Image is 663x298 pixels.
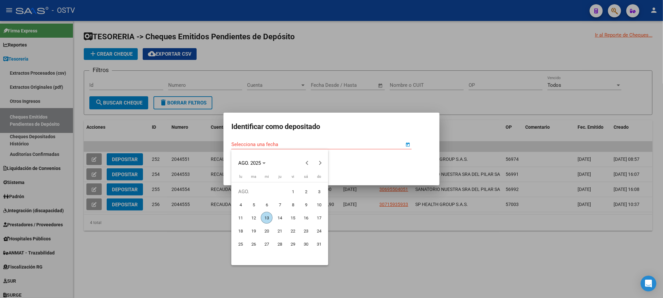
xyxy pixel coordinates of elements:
[304,175,308,179] span: sá
[286,211,299,224] button: 15 de agosto de 2025
[248,225,260,237] span: 19
[235,225,246,237] span: 18
[234,237,247,251] button: 25 de agosto de 2025
[273,224,286,237] button: 21 de agosto de 2025
[261,225,273,237] span: 20
[300,212,312,224] span: 16
[247,198,260,211] button: 5 de agosto de 2025
[234,224,247,237] button: 18 de agosto de 2025
[313,225,325,237] span: 24
[300,225,312,237] span: 23
[247,211,260,224] button: 12 de agosto de 2025
[313,224,326,237] button: 24 de agosto de 2025
[287,238,299,250] span: 29
[641,276,656,291] div: Open Intercom Messenger
[274,199,286,211] span: 7
[261,199,273,211] span: 6
[313,238,325,250] span: 31
[286,185,299,198] button: 1 de agosto de 2025
[235,199,246,211] span: 4
[248,212,260,224] span: 12
[317,175,321,179] span: do
[313,211,326,224] button: 17 de agosto de 2025
[300,199,312,211] span: 9
[313,199,325,211] span: 10
[239,175,242,179] span: lu
[251,175,256,179] span: ma
[286,224,299,237] button: 22 de agosto de 2025
[300,157,314,170] button: Previous month
[261,238,273,250] span: 27
[260,224,273,237] button: 20 de agosto de 2025
[247,237,260,251] button: 26 de agosto de 2025
[287,186,299,197] span: 1
[260,198,273,211] button: 6 de agosto de 2025
[287,212,299,224] span: 15
[313,212,325,224] span: 17
[299,198,313,211] button: 9 de agosto de 2025
[299,185,313,198] button: 2 de agosto de 2025
[274,225,286,237] span: 21
[260,237,273,251] button: 27 de agosto de 2025
[299,237,313,251] button: 30 de agosto de 2025
[313,185,326,198] button: 3 de agosto de 2025
[299,211,313,224] button: 16 de agosto de 2025
[273,211,286,224] button: 14 de agosto de 2025
[238,160,261,166] span: AGO. 2025
[286,198,299,211] button: 8 de agosto de 2025
[300,186,312,197] span: 2
[278,175,281,179] span: ju
[234,198,247,211] button: 4 de agosto de 2025
[300,238,312,250] span: 30
[287,199,299,211] span: 8
[248,238,260,250] span: 26
[286,237,299,251] button: 29 de agosto de 2025
[314,157,327,170] button: Next month
[261,212,273,224] span: 13
[313,198,326,211] button: 10 de agosto de 2025
[260,211,273,224] button: 13 de agosto de 2025
[313,186,325,197] span: 3
[299,224,313,237] button: 23 de agosto de 2025
[248,199,260,211] span: 5
[236,157,268,169] button: Choose month and year
[247,224,260,237] button: 19 de agosto de 2025
[234,211,247,224] button: 11 de agosto de 2025
[292,175,294,179] span: vi
[273,198,286,211] button: 7 de agosto de 2025
[273,237,286,251] button: 28 de agosto de 2025
[313,237,326,251] button: 31 de agosto de 2025
[265,175,269,179] span: mi
[234,185,286,198] td: AGO.
[235,238,246,250] span: 25
[235,212,246,224] span: 11
[274,212,286,224] span: 14
[287,225,299,237] span: 22
[274,238,286,250] span: 28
